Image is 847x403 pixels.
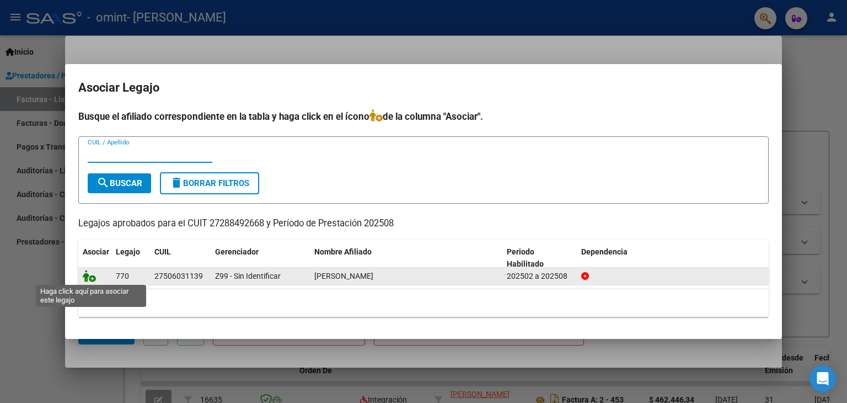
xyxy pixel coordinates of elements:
[810,365,836,392] div: Open Intercom Messenger
[577,240,769,277] datatable-header-cell: Dependencia
[160,172,259,194] button: Borrar Filtros
[502,240,577,277] datatable-header-cell: Periodo Habilitado
[97,176,110,189] mat-icon: search
[78,217,769,231] p: Legajos aprobados para el CUIT 27288492668 y Período de Prestación 202508
[215,247,259,256] span: Gerenciador
[507,247,544,269] span: Periodo Habilitado
[111,240,150,277] datatable-header-cell: Legajo
[310,240,502,277] datatable-header-cell: Nombre Afiliado
[314,272,373,280] span: MIRANDA MALENA
[83,247,109,256] span: Asociar
[116,247,140,256] span: Legajo
[150,240,211,277] datatable-header-cell: CUIL
[170,176,183,189] mat-icon: delete
[154,270,203,283] div: 27506031139
[215,272,281,280] span: Z99 - Sin Identificar
[581,247,628,256] span: Dependencia
[507,270,572,283] div: 202502 a 202508
[116,272,129,280] span: 770
[78,77,769,98] h2: Asociar Legajo
[78,240,111,277] datatable-header-cell: Asociar
[211,240,310,277] datatable-header-cell: Gerenciador
[78,109,769,124] h4: Busque el afiliado correspondiente en la tabla y haga click en el ícono de la columna "Asociar".
[170,178,249,188] span: Borrar Filtros
[314,247,372,256] span: Nombre Afiliado
[78,289,769,317] div: 1 registros
[154,247,171,256] span: CUIL
[97,178,142,188] span: Buscar
[88,173,151,193] button: Buscar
